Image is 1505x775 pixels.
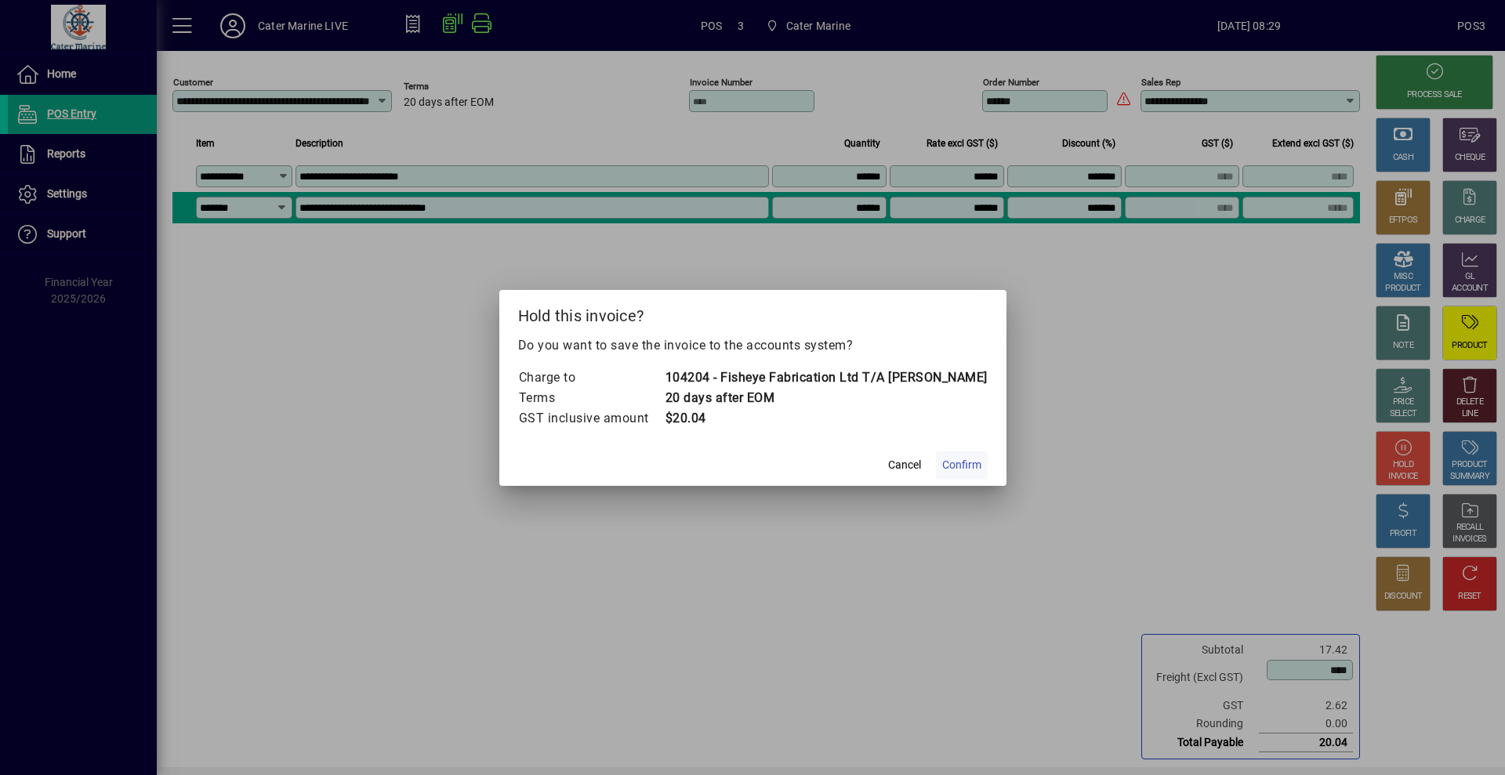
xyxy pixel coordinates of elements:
span: Confirm [942,457,981,473]
h2: Hold this invoice? [499,290,1006,335]
span: Cancel [888,457,921,473]
button: Confirm [936,451,988,480]
td: Charge to [518,368,665,388]
td: Terms [518,388,665,408]
td: 104204 - Fisheye Fabrication Ltd T/A [PERSON_NAME] [665,368,988,388]
td: $20.04 [665,408,988,429]
button: Cancel [879,451,930,480]
td: 20 days after EOM [665,388,988,408]
p: Do you want to save the invoice to the accounts system? [518,336,988,355]
td: GST inclusive amount [518,408,665,429]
